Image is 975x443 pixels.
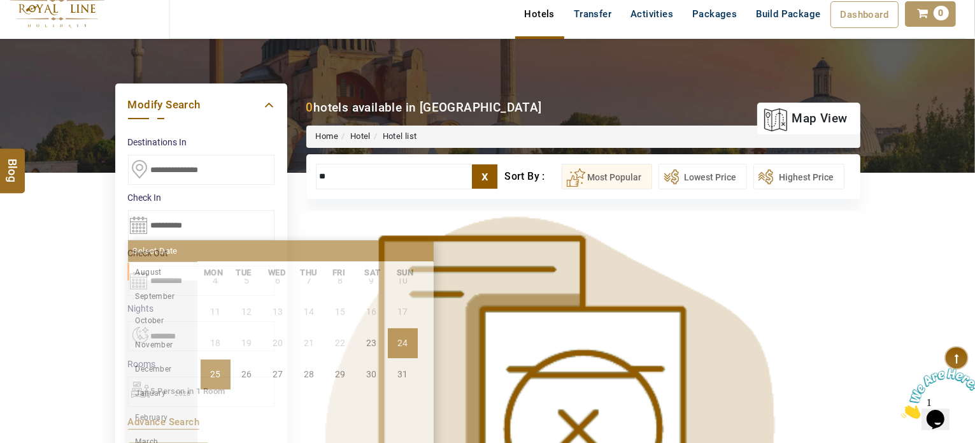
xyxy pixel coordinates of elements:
[350,131,371,141] a: Hotel
[128,240,434,262] div: Select Date
[128,96,274,113] a: Modify Search
[294,359,324,389] li: Thursday, 28 August 2025
[162,269,251,276] small: 2025
[127,384,197,402] li: January
[504,164,561,189] div: Sort By :
[127,287,197,305] li: September
[5,5,10,16] span: 1
[371,131,417,143] li: Hotel list
[263,359,293,389] li: Wednesday, 27 August 2025
[515,1,564,27] a: Hotels
[905,1,956,27] a: 0
[325,359,355,389] li: Friday, 29 August 2025
[127,408,197,426] li: February
[201,359,231,389] li: Monday, 25 August 2025
[127,359,197,377] li: December
[357,359,387,389] li: Saturday, 30 August 2025
[127,263,197,280] li: August
[753,164,844,189] button: Highest Price
[294,266,326,279] li: THU
[683,1,746,27] a: Packages
[390,266,423,279] li: SUN
[934,6,949,20] span: 0
[127,335,197,353] li: November
[316,131,339,141] a: Home
[232,359,262,389] li: Tuesday, 26 August 2025
[306,100,313,115] b: 0
[658,164,747,189] button: Lowest Price
[564,1,621,27] a: Transfer
[357,328,387,358] li: Saturday, 23 August 2025
[128,191,274,204] label: Check In
[5,5,84,55] img: Chat attention grabber
[388,359,418,389] li: Sunday, 31 August 2025
[128,136,274,149] label: Destinations In
[896,363,975,424] iframe: chat widget
[358,266,390,279] li: SAT
[229,266,262,279] li: TUE
[746,1,830,27] a: Build Package
[306,99,542,116] div: hotels available in [GEOGRAPHIC_DATA]
[621,1,683,27] a: Activities
[326,266,359,279] li: FRI
[472,164,497,189] label: x
[197,266,230,279] li: MON
[562,164,652,189] button: Most Popular
[4,159,21,170] span: Blog
[166,390,191,397] small: 2026
[764,105,847,133] a: map view
[841,9,889,20] span: Dashboard
[388,328,418,358] li: Sunday, 24 August 2025
[262,266,294,279] li: WED
[127,311,197,329] li: October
